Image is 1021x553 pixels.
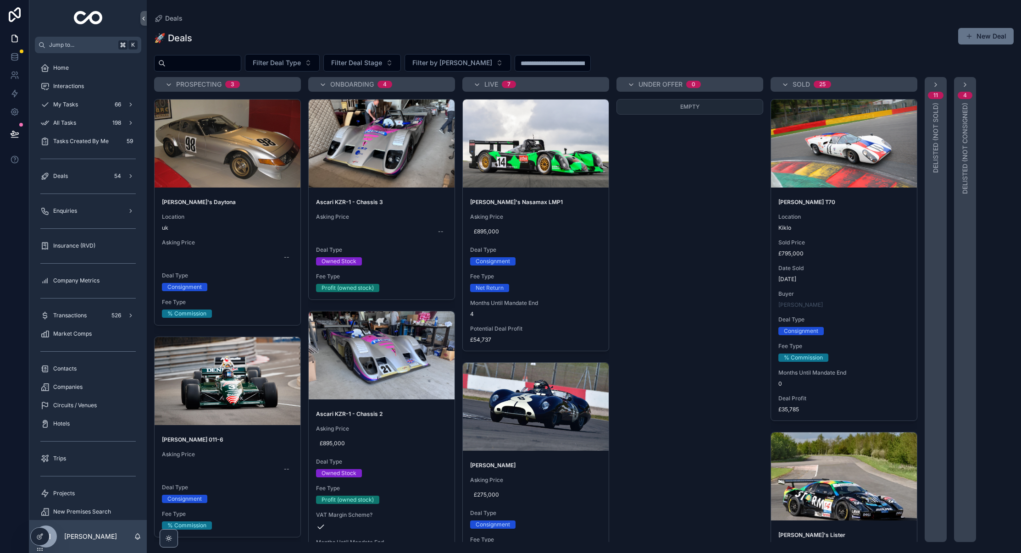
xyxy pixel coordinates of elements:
[162,224,293,232] span: uk
[470,213,601,221] span: Asking Price
[778,265,910,272] span: Date Sold
[331,58,382,67] span: Filter Deal Stage
[231,81,234,88] div: 3
[819,81,826,88] div: 25
[35,326,141,342] a: Market Comps
[284,254,289,261] div: --
[778,301,823,309] a: [PERSON_NAME]
[155,100,300,188] div: 514248697_24110362781921714_9217131418909152432_n.jpg
[53,508,111,515] span: New Premises Search
[155,337,300,425] div: Tyrrell-011-164734.jpg
[778,406,910,413] span: £35,785
[958,28,1014,44] button: New Deal
[35,397,141,414] a: Circuits / Venues
[35,450,141,467] a: Trips
[470,336,601,343] span: £54,737
[470,199,563,205] strong: [PERSON_NAME]'s Nasamax LMP1
[692,81,695,88] div: 0
[963,92,967,99] div: 4
[162,451,293,458] span: Asking Price
[931,103,940,173] span: Delisted (not sold)
[74,11,103,26] img: App logo
[470,325,601,332] span: Potential Deal Profit
[154,99,301,326] a: [PERSON_NAME]'s DaytonaLocationukAsking Price--Deal TypeConsignmentFee Type% Commission
[470,299,601,307] span: Months Until Mandate End
[778,369,910,376] span: Months Until Mandate End
[167,310,206,318] div: % Commission
[124,136,136,147] div: 59
[470,509,601,517] span: Deal Type
[112,99,124,110] div: 66
[778,199,835,205] strong: [PERSON_NAME] T70
[484,80,498,89] span: Live
[53,420,70,427] span: Hotels
[111,171,124,182] div: 54
[35,307,141,324] a: Transactions526
[167,521,206,530] div: % Commission
[35,60,141,76] a: Home
[110,117,124,128] div: 198
[778,239,910,246] span: Sold Price
[316,199,383,205] strong: Ascari KZR-1 - Chassis 3
[778,395,910,402] span: Deal Profit
[778,343,910,350] span: Fee Type
[778,316,910,323] span: Deal Type
[154,337,301,537] a: [PERSON_NAME] 011-6Asking Price--Deal TypeConsignmentFee Type% Commission
[778,213,910,221] span: Location
[162,510,293,518] span: Fee Type
[470,273,601,280] span: Fee Type
[793,80,810,89] span: SOLD
[53,207,77,215] span: Enquiries
[53,490,75,497] span: Projects
[53,242,95,249] span: Insurance (RVD)
[53,277,100,284] span: Company Metrics
[35,133,141,149] a: Tasks Created By Me59
[35,238,141,254] a: Insurance (RVD)
[778,250,910,257] span: £795,000
[470,476,601,484] span: Asking Price
[322,496,374,504] div: Profit (owned stock)
[35,78,141,94] a: Interactions
[53,101,78,108] span: My Tasks
[933,92,938,99] div: 11
[53,119,76,127] span: All Tasks
[35,415,141,432] a: Hotels
[412,58,492,67] span: Filter by [PERSON_NAME]
[316,425,447,432] span: Asking Price
[53,172,68,180] span: Deals
[680,103,699,110] span: Empty
[284,465,289,473] div: --
[162,484,293,491] span: Deal Type
[53,83,84,90] span: Interactions
[778,276,910,283] span: [DATE]
[154,14,183,23] a: Deals
[476,284,504,292] div: Net Return
[778,290,910,298] span: Buyer
[165,14,183,23] span: Deals
[35,485,141,502] a: Projects
[322,469,356,477] div: Owned Stock
[322,284,374,292] div: Profit (owned stock)
[476,257,510,265] div: Consignment
[154,32,192,44] h1: 🚀 Deals
[784,354,823,362] div: % Commission
[53,365,77,372] span: Contacts
[49,41,115,49] span: Jump to...
[53,455,66,462] span: Trips
[64,532,117,541] p: [PERSON_NAME]
[253,58,301,67] span: Filter Deal Type
[35,360,141,377] a: Contacts
[470,462,516,469] strong: [PERSON_NAME]
[463,100,609,188] div: Screenshot-2025-04-04-at-15.21.33.png
[162,299,293,306] span: Fee Type
[162,239,293,246] span: Asking Price
[462,99,609,351] a: [PERSON_NAME]'s Nasamax LMP1Asking Price£895,000Deal TypeConsignmentFee TypeNet ReturnMonths Unti...
[322,257,356,265] div: Owned Stock
[778,224,910,232] span: Kiklo
[638,80,683,89] span: Under Offer
[35,503,141,520] a: New Premises Search
[438,228,444,235] div: --
[507,81,510,88] div: 7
